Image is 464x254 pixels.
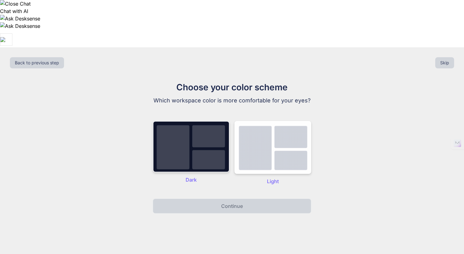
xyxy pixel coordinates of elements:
[128,81,336,94] h1: Choose your color scheme
[221,202,243,210] p: Continue
[10,57,64,68] button: Back to previous step
[128,96,336,105] p: Which workspace color is more comfortable for your eyes?
[153,199,311,213] button: Continue
[234,178,311,185] p: Light
[234,121,311,174] img: dark
[153,121,230,172] img: dark
[153,176,230,183] p: Dark
[435,57,454,68] button: Skip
